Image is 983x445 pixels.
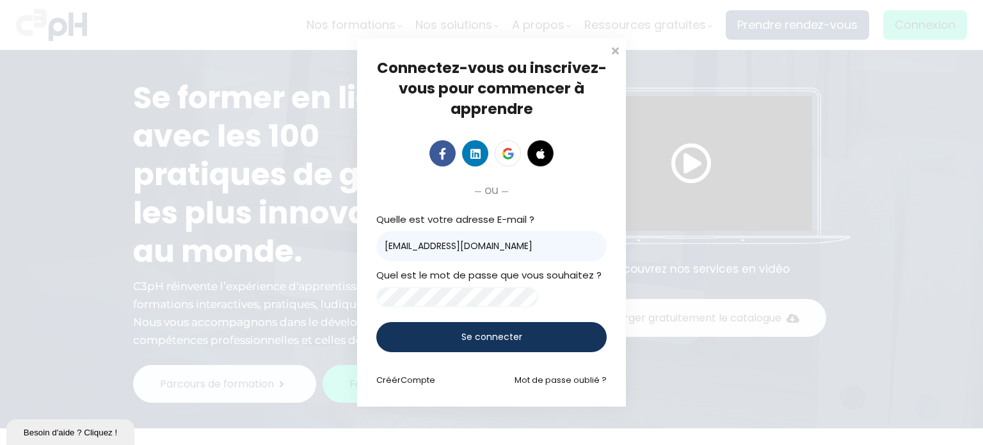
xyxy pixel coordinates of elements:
a: Mot de passe oublié ? [515,374,607,386]
input: E-mail ? [376,231,607,261]
span: ou [484,181,499,199]
span: Connectez-vous ou inscrivez-vous pour commencer à apprendre [377,58,607,119]
iframe: chat widget [6,417,137,445]
a: CréérCompte [376,374,435,386]
span: Compte [401,374,435,386]
span: Se connecter [461,330,522,344]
